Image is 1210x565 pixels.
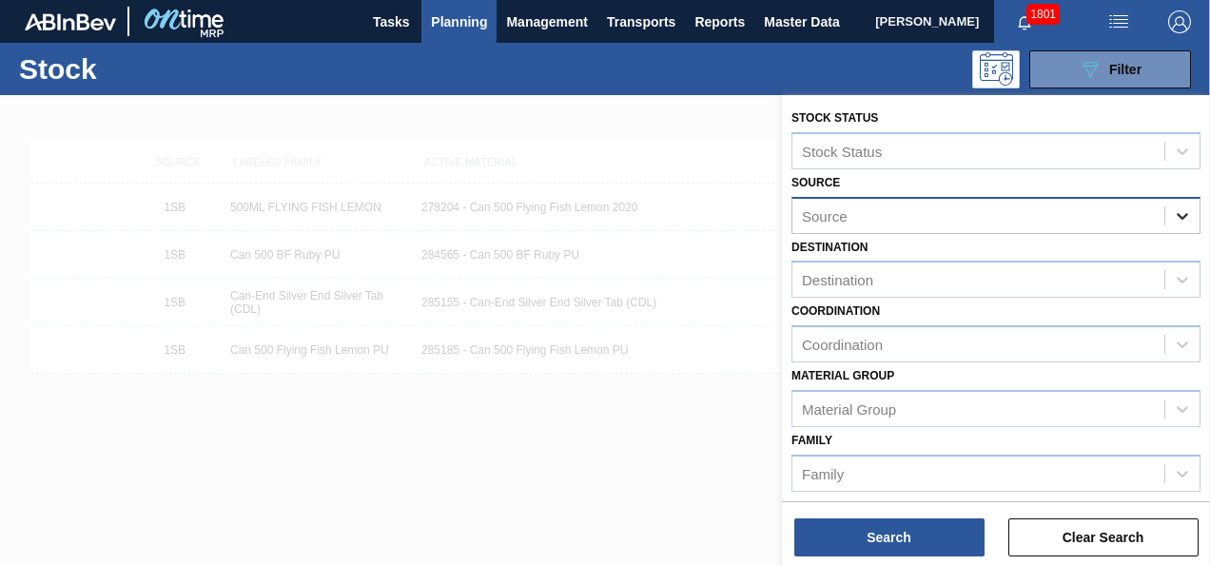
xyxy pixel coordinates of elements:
span: Planning [431,10,487,33]
label: Coordination [791,304,880,318]
div: Family [802,465,844,481]
span: Master Data [764,10,839,33]
div: Coordination [802,337,883,353]
button: Notifications [994,9,1055,35]
label: Source [791,176,840,189]
span: Tasks [370,10,412,33]
img: userActions [1107,10,1130,33]
div: Programming: no user selected [972,50,1020,88]
img: TNhmsLtSVTkK8tSr43FrP2fwEKptu5GPRR3wAAAABJRU5ErkJggg== [25,13,116,30]
h1: Stock [19,58,282,80]
span: Management [506,10,588,33]
img: Logout [1168,10,1191,33]
div: Stock Status [802,143,882,159]
div: Destination [802,272,873,288]
span: Filter [1109,62,1142,77]
span: Transports [607,10,675,33]
span: Reports [694,10,745,33]
label: Family [791,434,832,447]
label: Material Group [791,369,894,382]
div: Source [802,207,848,224]
button: Filter [1029,50,1191,88]
label: Destination [791,241,868,254]
label: Stock Status [791,111,878,125]
span: 1801 [1026,4,1060,25]
div: Material Group [802,400,896,417]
